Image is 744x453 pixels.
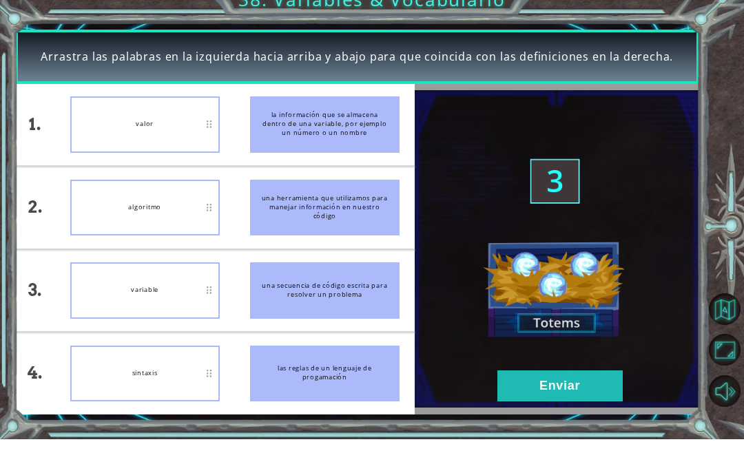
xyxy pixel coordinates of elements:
div: 4. [15,346,55,428]
button: Enviar [497,384,623,415]
button: Maximizar navegador [709,348,741,379]
div: sintaxis [70,359,220,416]
span: Arrastra las palabras en la izquierda hacia arriba y abajo para que coincida con las definiciones... [41,63,673,78]
a: Volver al mapa [710,303,744,344]
div: variable [70,276,220,333]
div: las reglas de un lenguaje de progamación [250,359,400,416]
img: Interactive Art [415,104,699,421]
div: una herramienta que utilizamos para manejar información en nuestro código [250,193,400,250]
div: la información que se almacena dentro de una variable, por ejemplo un número o un nombre [250,110,400,167]
div: 2. [15,180,55,262]
div: valor [70,110,220,167]
button: Sonido apagado [709,389,741,421]
button: Volver al mapa [709,307,741,339]
div: 3. [15,264,55,346]
div: una secuencia de código escrita para resolver un problema [250,276,400,333]
div: 1. [15,98,55,180]
div: algoritmo [70,193,220,250]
